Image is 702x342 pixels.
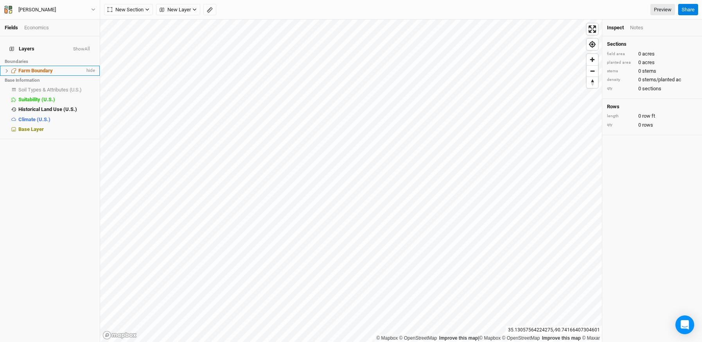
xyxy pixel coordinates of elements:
div: 0 [607,85,697,92]
div: 0 [607,50,697,57]
div: 0 [607,59,697,66]
div: qty [607,122,634,128]
div: Inspect [607,24,624,31]
span: New Layer [160,6,191,14]
a: Fields [5,25,18,30]
div: 35.13057564224275 , -90.74166407304601 [506,326,602,334]
button: Enter fullscreen [587,23,598,35]
span: Suitability (U.S.) [18,97,55,102]
div: Suitability (U.S.) [18,97,95,103]
h4: Sections [607,41,697,47]
span: rows [642,122,653,129]
span: Farm Boundary [18,68,53,73]
div: Base Layer [18,126,95,133]
a: Improve this map [542,335,581,341]
div: qty [607,86,634,91]
span: Zoom out [587,66,598,77]
span: Historical Land Use (U.S.) [18,106,77,112]
span: acres [642,50,655,57]
span: acres [642,59,655,66]
a: Mapbox [376,335,398,341]
div: 0 [607,113,697,120]
button: Shortcut: M [203,4,216,16]
div: planted area [607,60,634,66]
div: 0 [607,122,697,129]
div: Climate (U.S.) [18,116,95,123]
div: Soil Types & Attributes (U.S.) [18,87,95,93]
div: length [607,113,634,119]
div: [PERSON_NAME] [18,6,56,14]
div: field area [607,51,634,57]
span: hide [85,66,95,76]
span: stems [642,68,656,75]
a: Improve this map [439,335,478,341]
div: Open Intercom Messenger [675,315,694,334]
button: ShowAll [73,47,90,52]
div: stems [607,68,634,74]
div: Kevin Vandiver [18,6,56,14]
span: row ft [642,113,655,120]
span: stems/planted ac [642,76,681,83]
button: Find my location [587,39,598,50]
canvas: Map [100,20,602,342]
span: Climate (U.S.) [18,116,50,122]
div: Farm Boundary [18,68,85,74]
div: Historical Land Use (U.S.) [18,106,95,113]
a: Preview [650,4,675,16]
button: [PERSON_NAME] [4,5,96,14]
div: 0 [607,68,697,75]
a: OpenStreetMap [502,335,540,341]
a: OpenStreetMap [399,335,437,341]
a: Mapbox [479,335,501,341]
span: Layers [9,46,34,52]
a: Mapbox logo [102,331,137,340]
a: Maxar [582,335,600,341]
div: Economics [24,24,49,31]
span: Base Layer [18,126,44,132]
h4: Rows [607,104,697,110]
span: New Section [108,6,144,14]
button: Zoom out [587,65,598,77]
div: | [376,334,600,342]
button: Share [678,4,698,16]
button: Zoom in [587,54,598,65]
button: New Layer [156,4,200,16]
div: density [607,77,634,83]
span: sections [642,85,661,92]
div: 0 [607,76,697,83]
button: New Section [104,4,153,16]
div: Notes [630,24,643,31]
span: Soil Types & Attributes (U.S.) [18,87,82,93]
button: Reset bearing to north [587,77,598,88]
